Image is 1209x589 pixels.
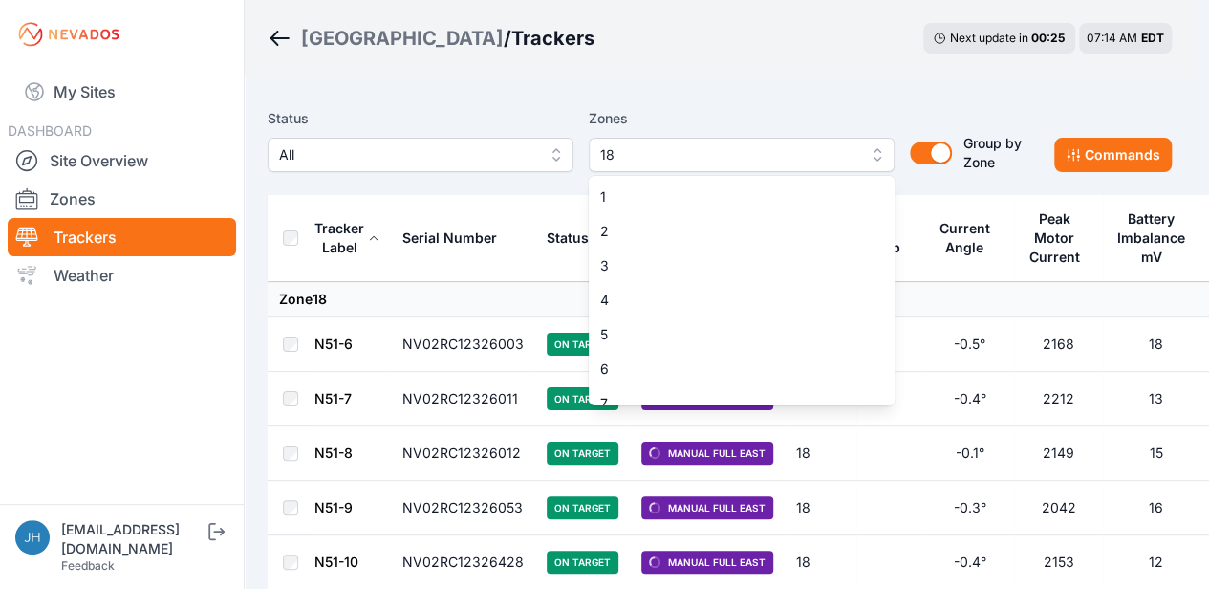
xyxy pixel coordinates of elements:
[600,222,860,241] span: 2
[600,291,860,310] span: 4
[589,138,895,172] button: 18
[600,187,860,207] span: 1
[600,325,860,344] span: 5
[600,394,860,413] span: 7
[600,143,856,166] span: 18
[589,176,895,405] div: 18
[600,256,860,275] span: 3
[600,360,860,379] span: 6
